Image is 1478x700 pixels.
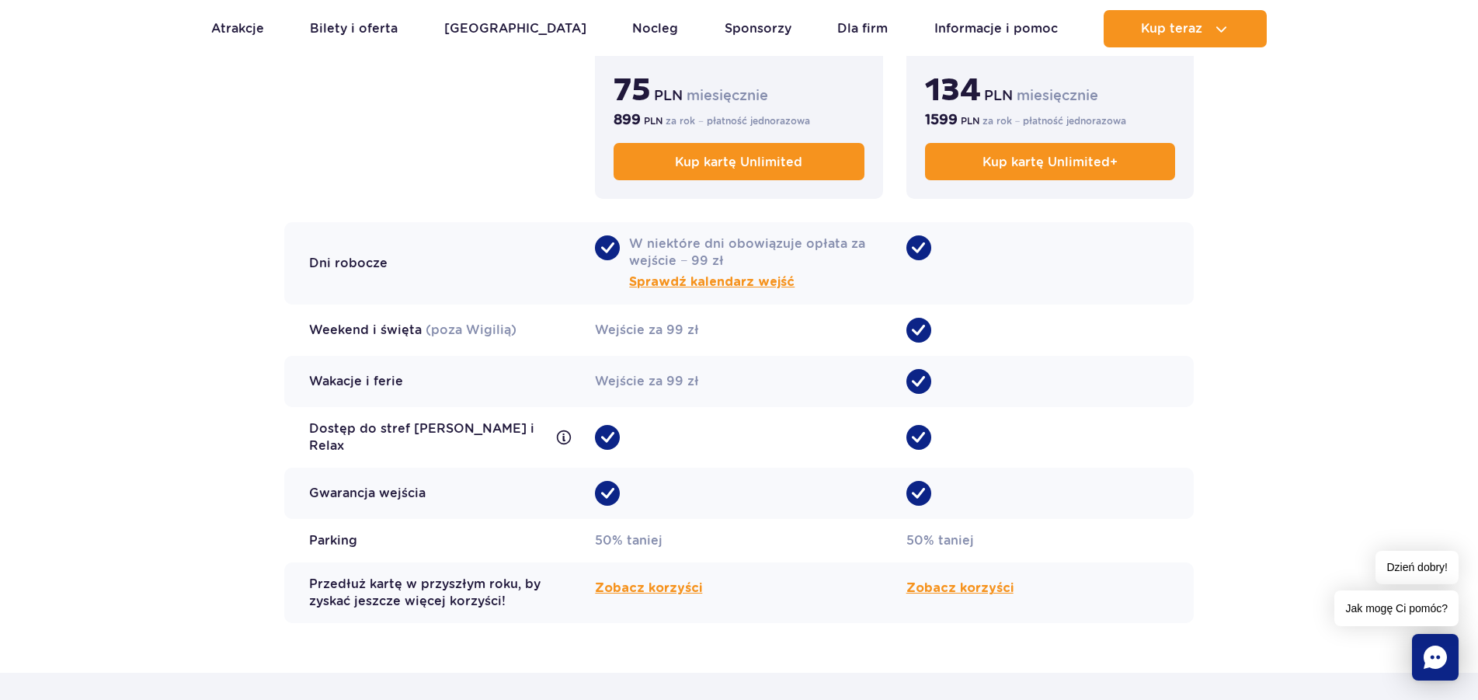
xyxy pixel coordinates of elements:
[906,318,931,343] span: •
[654,86,683,105] span: PLN
[284,356,572,407] div: Wakacje i ferie
[595,305,882,356] div: Wejście za 99 zł
[284,519,572,562] div: Parking
[632,10,678,47] a: Nocleg
[595,356,882,407] div: Wejście za 99 zł
[906,519,1194,562] div: 50% taniej
[1334,590,1459,626] span: Jak mogę Ci pomóc?
[725,10,791,47] a: Sponsorzy
[906,579,1014,597] button: Zobacz korzyści
[284,222,572,305] div: Dni robocze
[906,425,931,450] span: •
[614,71,651,110] b: 75
[595,579,702,597] button: Zobacz korzyści
[595,481,620,506] span: •
[906,369,931,394] span: •
[629,273,795,291] button: Sprawdź kalendarz wejść
[982,155,1118,169] span: Kup kartę Unlimited+
[284,468,572,519] div: Gwarancja wejścia
[934,10,1058,47] a: Informacje i pomoc
[614,143,864,180] a: Kup kartę Unlimited
[444,10,586,47] a: [GEOGRAPHIC_DATA]
[644,114,662,128] span: PLN
[925,110,958,129] b: 1599
[211,10,264,47] a: Atrakcje
[1412,634,1459,681] div: Chat
[675,155,802,169] span: Kup kartę Unlimited
[595,519,882,562] div: 50% taniej
[614,110,864,129] p: za rok − płatność jednorazowa
[925,71,1175,110] p: miesięcznie
[595,235,620,260] span: •
[614,110,641,129] b: 899
[309,322,516,339] div: Weekend i święta
[629,235,882,291] span: W niektóre dni obowiązuje opłata za wejście − 99 zł
[614,71,864,110] p: miesięcznie
[284,407,572,468] div: Dostęp do stref [PERSON_NAME] i Relax
[1141,22,1202,36] span: Kup teraz
[925,71,981,110] b: 134
[284,562,572,623] div: Przedłuż kartę w przyszłym roku, by zyskać jeszcze więcej korzyści!
[961,114,979,128] span: PLN
[925,110,1175,129] p: za rok − płatność jednorazowa
[984,86,1013,105] span: PLN
[837,10,888,47] a: Dla firm
[906,481,931,506] span: •
[1375,551,1459,584] span: Dzień dobry!
[595,425,620,450] span: •
[426,322,516,337] span: (poza Wigilią)
[906,235,931,260] span: •
[310,10,398,47] a: Bilety i oferta
[925,143,1175,180] a: Kup kartę Unlimited+
[1104,10,1267,47] button: Kup teraz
